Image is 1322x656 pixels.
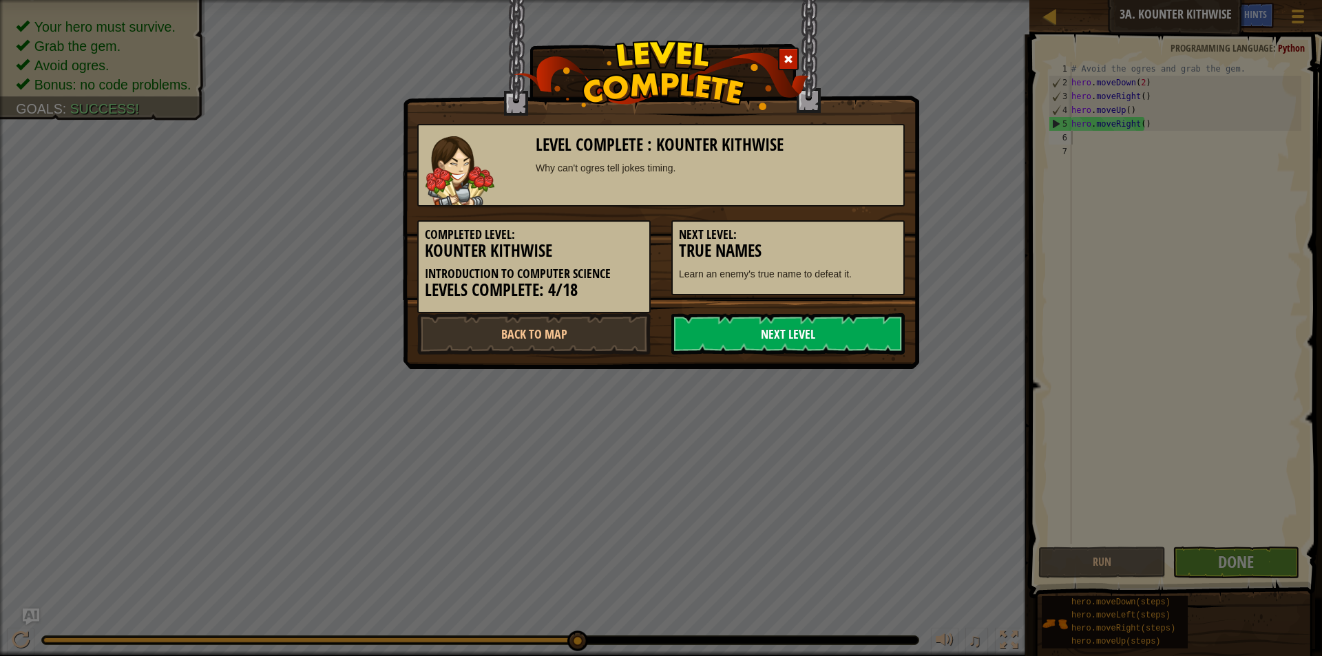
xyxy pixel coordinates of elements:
[426,136,494,205] img: guardian.png
[425,281,643,299] h3: Levels Complete: 4/18
[536,161,897,175] div: Why can't ogres tell jokes timing.
[671,313,905,355] a: Next Level
[679,267,897,281] p: Learn an enemy's true name to defeat it.
[425,267,643,281] h5: Introduction to Computer Science
[425,228,643,242] h5: Completed Level:
[425,242,643,260] h3: Kounter Kithwise
[417,313,651,355] a: Back to Map
[679,242,897,260] h3: True Names
[536,136,897,154] h3: Level Complete : Kounter Kithwise
[514,41,809,110] img: level_complete.png
[679,228,897,242] h5: Next Level:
